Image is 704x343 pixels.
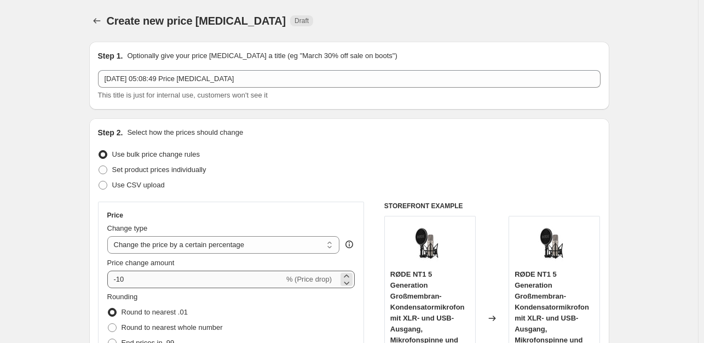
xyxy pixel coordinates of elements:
input: -15 [107,271,284,288]
h3: Price [107,211,123,220]
h2: Step 1. [98,50,123,61]
span: This title is just for internal use, customers won't see it [98,91,268,99]
span: Set product prices individually [112,165,206,174]
img: 714x2b-ZAFL_80x.jpg [533,222,576,266]
span: Price change amount [107,259,175,267]
span: Change type [107,224,148,232]
span: Round to nearest .01 [122,308,188,316]
img: 714x2b-ZAFL_80x.jpg [408,222,452,266]
span: Draft [295,16,309,25]
h2: Step 2. [98,127,123,138]
span: Use bulk price change rules [112,150,200,158]
span: % (Price drop) [286,275,332,283]
span: Use CSV upload [112,181,165,189]
p: Optionally give your price [MEDICAL_DATA] a title (eg "March 30% off sale on boots") [127,50,397,61]
span: Round to nearest whole number [122,323,223,331]
h6: STOREFRONT EXAMPLE [384,202,601,210]
button: Price change jobs [89,13,105,28]
input: 30% off holiday sale [98,70,601,88]
span: Rounding [107,293,138,301]
span: Create new price [MEDICAL_DATA] [107,15,286,27]
p: Select how the prices should change [127,127,243,138]
div: help [344,239,355,250]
